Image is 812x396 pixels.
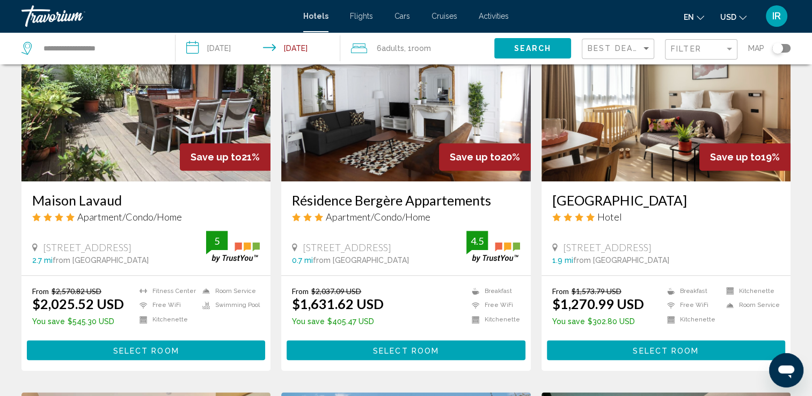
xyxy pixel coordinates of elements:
a: Select Room [27,343,265,355]
span: From [552,287,569,296]
div: 19% [699,143,791,171]
button: Select Room [547,340,785,360]
span: from [GEOGRAPHIC_DATA] [313,256,409,265]
mat-select: Sort by [588,45,651,54]
span: You save [292,317,325,326]
ins: $1,631.62 USD [292,296,384,312]
span: Select Room [633,346,699,355]
p: $545.30 USD [32,317,124,326]
a: Résidence Bergère Appartements [292,192,520,208]
li: Free WiFi [466,301,520,310]
li: Kitchenette [134,315,197,324]
button: Change currency [720,9,747,25]
span: from [GEOGRAPHIC_DATA] [53,256,149,265]
button: Check-in date: Nov 28, 2025 Check-out date: Dec 1, 2025 [175,32,340,64]
span: Filter [671,45,701,53]
li: Free WiFi [662,301,721,310]
button: Search [494,38,571,58]
span: en [684,13,694,21]
span: Adults [382,44,404,53]
span: Apartment/Condo/Home [326,211,430,223]
li: Breakfast [466,287,520,296]
li: Swimming Pool [197,301,260,310]
span: USD [720,13,736,21]
span: 1.9 mi [552,256,573,265]
li: Room Service [721,301,780,310]
img: Hotel image [21,10,270,181]
img: trustyou-badge.svg [466,231,520,262]
span: You save [552,317,585,326]
ins: $2,025.52 USD [32,296,124,312]
li: Breakfast [662,287,721,296]
span: from [GEOGRAPHIC_DATA] [573,256,669,265]
span: Apartment/Condo/Home [77,211,182,223]
span: 6 [377,41,404,56]
img: trustyou-badge.svg [206,231,260,262]
a: Activities [479,12,509,20]
span: Select Room [373,346,439,355]
span: Room [412,44,431,53]
span: IR [772,11,781,21]
a: [GEOGRAPHIC_DATA] [552,192,780,208]
button: Change language [684,9,704,25]
span: Save up to [450,151,501,163]
iframe: Кнопка запуска окна обмена сообщениями [769,353,803,387]
li: Kitchenette [662,315,721,324]
ins: $1,270.99 USD [552,296,644,312]
span: [STREET_ADDRESS] [43,241,131,253]
a: Travorium [21,5,292,27]
span: Search [514,45,551,53]
del: $2,037.09 USD [311,287,361,296]
a: Select Room [547,343,785,355]
span: Save up to [191,151,242,163]
span: Map [748,41,764,56]
img: Hotel image [281,10,530,181]
a: Cars [394,12,410,20]
p: $302.80 USD [552,317,644,326]
span: 0.7 mi [292,256,313,265]
a: Hotels [303,12,328,20]
div: 4 star Apartment [32,211,260,223]
li: Kitchenette [466,315,520,324]
div: 21% [180,143,270,171]
span: From [292,287,309,296]
div: 4.5 [466,234,488,247]
button: Select Room [27,340,265,360]
p: $405.47 USD [292,317,384,326]
span: , 1 [404,41,431,56]
a: Flights [350,12,373,20]
button: User Menu [763,5,791,27]
button: Toggle map [764,43,791,53]
span: From [32,287,49,296]
a: Cruises [431,12,457,20]
button: Travelers: 6 adults, 0 children [340,32,494,64]
div: 3 star Apartment [292,211,520,223]
a: Maison Lavaud [32,192,260,208]
span: 2.7 mi [32,256,53,265]
button: Select Room [287,340,525,360]
del: $2,570.82 USD [52,287,101,296]
li: Fitness Center [134,287,197,296]
a: Select Room [287,343,525,355]
span: You save [32,317,65,326]
span: Best Deals [588,44,644,53]
div: 20% [439,143,531,171]
li: Room Service [197,287,260,296]
del: $1,573.79 USD [572,287,621,296]
div: 5 [206,234,228,247]
button: Filter [665,39,737,61]
span: Hotel [597,211,622,223]
li: Free WiFi [134,301,197,310]
img: Hotel image [542,10,791,181]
